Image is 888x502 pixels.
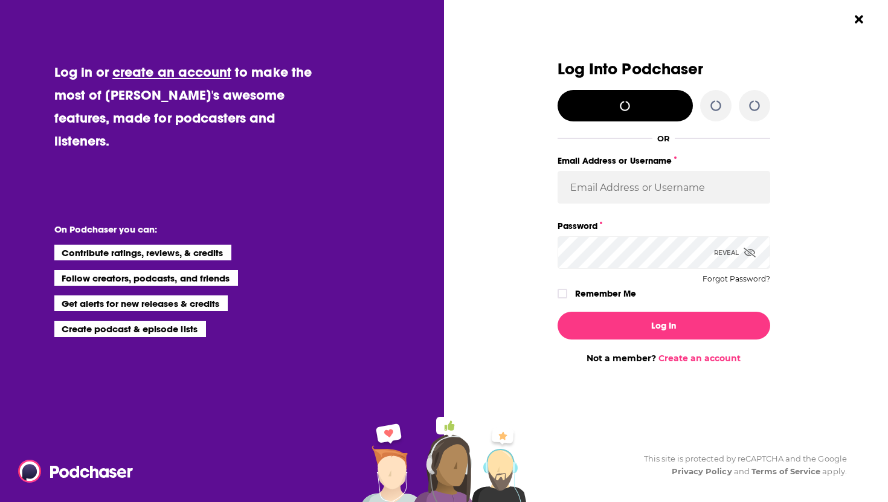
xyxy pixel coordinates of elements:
label: Remember Me [575,286,636,301]
li: Get alerts for new releases & credits [54,295,228,311]
a: Terms of Service [751,466,821,476]
h3: Log Into Podchaser [558,60,770,78]
label: Password [558,218,770,234]
li: Create podcast & episode lists [54,321,206,336]
div: OR [657,134,670,143]
div: Not a member? [558,353,770,364]
img: Podchaser - Follow, Share and Rate Podcasts [18,460,134,483]
a: Create an account [658,353,741,364]
li: Follow creators, podcasts, and friends [54,270,239,286]
button: Forgot Password? [703,275,770,283]
li: On Podchaser you can: [54,224,296,235]
div: This site is protected by reCAPTCHA and the Google and apply. [634,452,847,478]
button: Log In [558,312,770,339]
div: Reveal [714,236,756,269]
a: create an account [112,63,231,80]
label: Email Address or Username [558,153,770,169]
input: Email Address or Username [558,171,770,204]
a: Podchaser - Follow, Share and Rate Podcasts [18,460,124,483]
a: Privacy Policy [672,466,732,476]
button: Close Button [848,8,870,31]
li: Contribute ratings, reviews, & credits [54,245,232,260]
